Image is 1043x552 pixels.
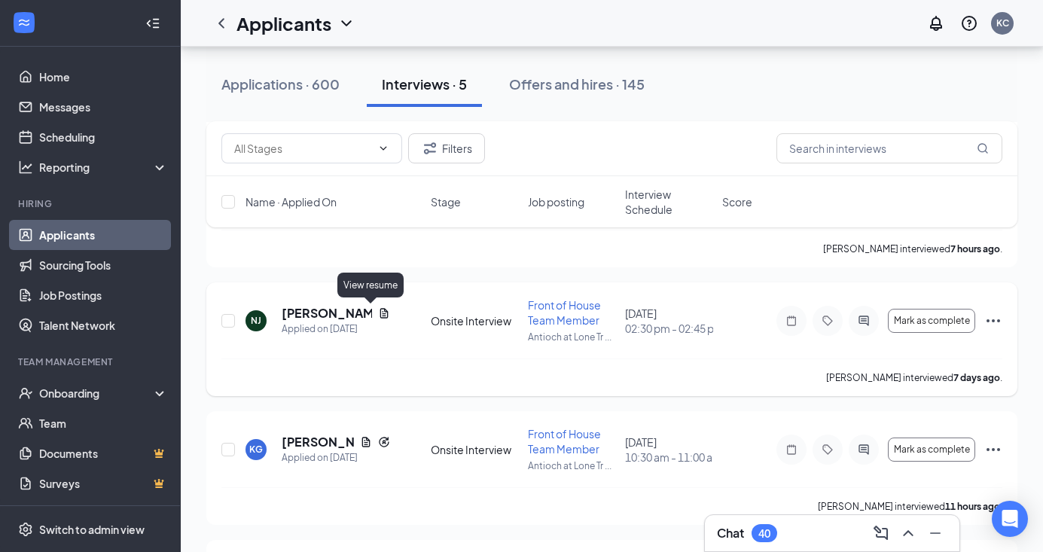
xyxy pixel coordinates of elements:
h3: Chat [717,525,744,541]
a: Applicants [39,220,168,250]
span: 10:30 am - 11:00 am [625,450,713,465]
span: Score [722,194,752,209]
svg: ComposeMessage [872,524,890,542]
div: Switch to admin view [39,522,145,537]
div: Offers and hires · 145 [509,75,645,93]
svg: Settings [18,522,33,537]
p: [PERSON_NAME] interviewed . [826,371,1002,384]
button: Filter Filters [408,133,485,163]
div: Onboarding [39,386,155,401]
a: Messages [39,92,168,122]
span: Job posting [528,194,584,209]
a: SurveysCrown [39,468,168,499]
svg: Document [378,307,390,319]
span: Mark as complete [894,444,970,455]
div: NJ [251,314,261,327]
svg: MagnifyingGlass [977,142,989,154]
b: 7 hours ago [950,243,1000,255]
a: DocumentsCrown [39,438,168,468]
svg: UserCheck [18,386,33,401]
div: KC [996,17,1009,29]
div: Onsite Interview [431,442,519,457]
h5: [PERSON_NAME] [282,434,354,450]
div: [DATE] [625,435,713,465]
span: Interview Schedule [625,187,713,217]
svg: Ellipses [984,441,1002,459]
svg: Analysis [18,160,33,175]
p: [PERSON_NAME] interviewed . [818,500,1002,513]
h1: Applicants [236,11,331,36]
svg: Filter [421,139,439,157]
span: Front of House Team Member [528,298,601,327]
input: All Stages [234,140,371,157]
a: Talent Network [39,310,168,340]
svg: Ellipses [984,312,1002,330]
svg: Minimize [926,524,944,542]
button: ChevronUp [896,521,920,545]
div: Applied on [DATE] [282,322,390,337]
div: Reporting [39,160,169,175]
span: Name · Applied On [246,194,337,209]
div: Hiring [18,197,165,210]
div: Onsite Interview [431,313,519,328]
a: Scheduling [39,122,168,152]
b: 7 days ago [953,372,1000,383]
div: Applications · 600 [221,75,340,93]
span: Stage [431,194,461,209]
svg: ChevronDown [337,14,355,32]
div: View resume [337,273,404,297]
svg: Collapse [145,16,160,31]
button: Mark as complete [888,309,975,333]
p: Antioch at Lone Tr ... [528,331,616,343]
span: Front of House Team Member [528,427,601,456]
a: Job Postings [39,280,168,310]
svg: Tag [819,315,837,327]
svg: WorkstreamLogo [17,15,32,30]
span: Mark as complete [894,316,970,326]
a: Team [39,408,168,438]
div: [DATE] [625,306,713,336]
p: [PERSON_NAME] interviewed . [823,242,1002,255]
div: Open Intercom Messenger [992,501,1028,537]
h5: [PERSON_NAME] [282,305,372,322]
div: KG [249,443,263,456]
input: Search in interviews [776,133,1002,163]
b: 11 hours ago [945,501,1000,512]
svg: Document [360,436,372,448]
svg: QuestionInfo [960,14,978,32]
svg: Note [782,315,801,327]
button: Minimize [923,521,947,545]
svg: ChevronUp [899,524,917,542]
svg: Reapply [378,436,390,448]
svg: ActiveChat [855,444,873,456]
svg: Tag [819,444,837,456]
div: Applied on [DATE] [282,450,390,465]
svg: Note [782,444,801,456]
div: 40 [758,527,770,540]
svg: ChevronLeft [212,14,230,32]
span: 02:30 pm - 02:45 pm [625,321,713,336]
button: ComposeMessage [869,521,893,545]
svg: ChevronDown [377,142,389,154]
a: Sourcing Tools [39,250,168,280]
div: Team Management [18,355,165,368]
svg: Notifications [927,14,945,32]
button: Mark as complete [888,438,975,462]
div: Interviews · 5 [382,75,467,93]
svg: ActiveChat [855,315,873,327]
p: Antioch at Lone Tr ... [528,459,616,472]
a: Home [39,62,168,92]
